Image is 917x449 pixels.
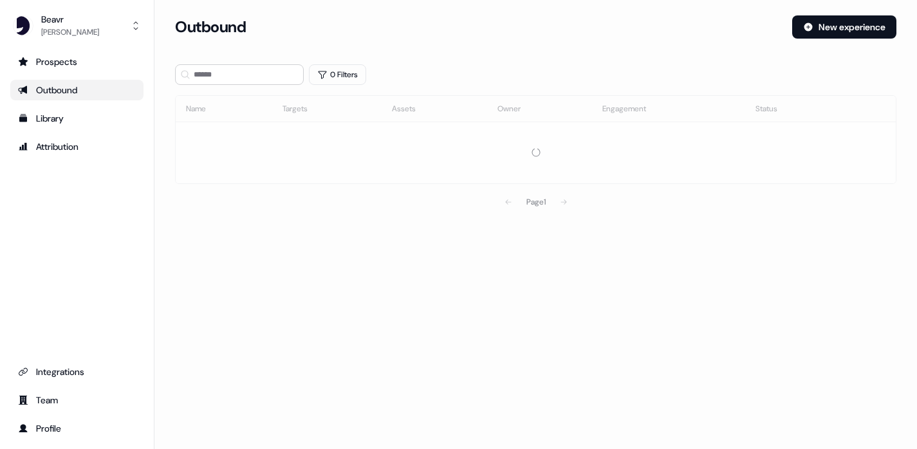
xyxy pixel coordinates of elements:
div: [PERSON_NAME] [41,26,99,39]
a: Go to attribution [10,136,144,157]
a: Go to prospects [10,51,144,72]
div: Attribution [18,140,136,153]
div: Profile [18,422,136,435]
div: Integrations [18,365,136,378]
div: Library [18,112,136,125]
button: Beavr[PERSON_NAME] [10,10,144,41]
a: Go to team [10,390,144,410]
div: Prospects [18,55,136,68]
button: 0 Filters [309,64,366,85]
a: Go to integrations [10,362,144,382]
div: Beavr [41,13,99,26]
div: Outbound [18,84,136,96]
h3: Outbound [175,17,246,37]
a: Go to templates [10,108,144,129]
button: New experience [792,15,896,39]
a: Go to profile [10,418,144,439]
div: Team [18,394,136,407]
a: Go to outbound experience [10,80,144,100]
